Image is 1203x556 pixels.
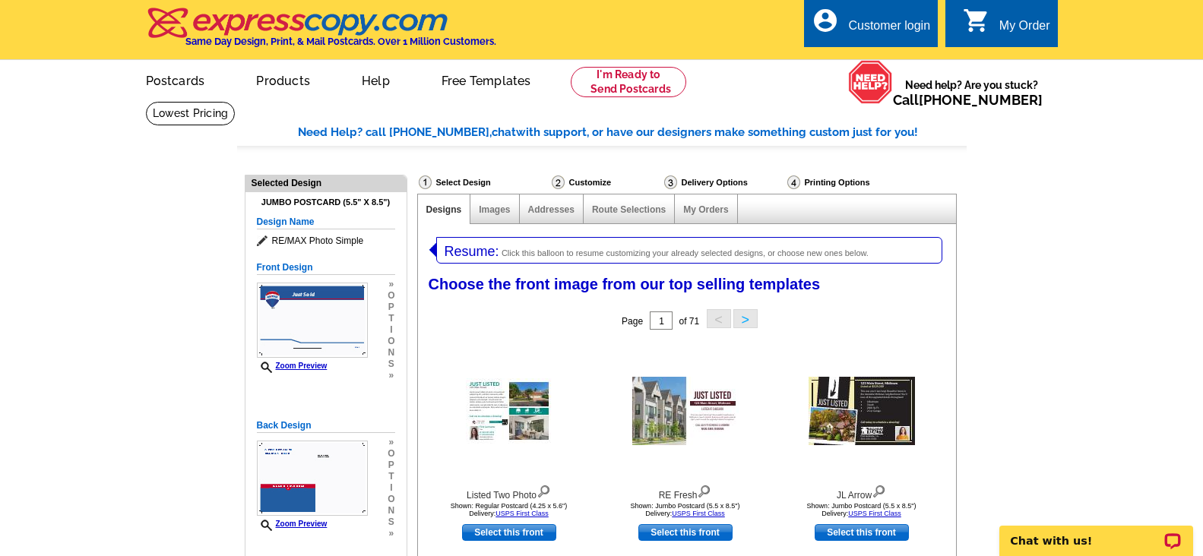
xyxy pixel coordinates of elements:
span: Choose the front image from our top selling templates [429,276,821,292]
a: shopping_cart My Order [963,17,1050,36]
a: USPS First Class [672,510,725,517]
span: Call [893,92,1043,108]
div: Printing Options [786,175,921,190]
img: Delivery Options [664,175,677,189]
div: JL Arrow [778,482,945,502]
h5: Front Design [257,261,395,275]
a: Products [232,62,334,97]
div: My Order [999,19,1050,40]
span: t [388,471,394,482]
div: Customer login [848,19,930,40]
div: Shown: Jumbo Postcard (5.5 x 8.5") Delivery: [778,502,945,517]
div: RE Fresh [602,482,769,502]
span: Page [622,316,643,327]
a: Postcards [122,62,230,97]
span: s [388,517,394,528]
a: My Orders [683,204,728,215]
div: Need Help? call [PHONE_NUMBER], with support, or have our designers make something custom just fo... [298,124,967,141]
a: Zoom Preview [257,362,328,370]
a: Zoom Preview [257,520,328,528]
span: » [388,370,394,381]
div: Delivery Options [663,175,786,190]
span: p [388,302,394,313]
a: Free Templates [417,62,556,97]
span: Need help? Are you stuck? [893,77,1050,108]
span: of 71 [679,316,699,327]
span: i [388,324,394,336]
span: o [388,290,394,302]
img: Customize [552,175,565,189]
a: Help [337,62,414,97]
span: Click this balloon to resume customizing your already selected designs, or choose new ones below. [502,248,869,257]
h4: Same Day Design, Print, & Mail Postcards. Over 1 Million Customers. [185,36,496,47]
a: USPS First Class [495,510,549,517]
a: Same Day Design, Print, & Mail Postcards. Over 1 Million Customers. [146,18,496,47]
div: Selected Design [245,175,407,190]
img: Printing Options & Summary [787,175,800,189]
img: view design details [872,482,886,498]
img: view design details [537,482,551,498]
div: Shown: Jumbo Postcard (5.5 x 8.5") Delivery: [602,502,769,517]
img: backsmallthumbnail.jpg [257,441,368,516]
a: [PHONE_NUMBER] [919,92,1043,108]
a: Designs [426,204,462,215]
div: Shown: Regular Postcard (4.25 x 5.6") Delivery: [426,502,593,517]
span: » [388,528,394,539]
span: Resume: [445,244,499,259]
h4: Jumbo Postcard (5.5" x 8.5") [257,197,395,207]
h5: Design Name [257,215,395,229]
iframe: LiveChat chat widget [989,508,1203,556]
span: o [388,494,394,505]
a: use this design [815,524,909,541]
div: Customize [550,175,663,194]
span: n [388,505,394,517]
span: p [388,460,394,471]
img: Listed Two Photo [466,378,552,444]
a: Addresses [528,204,575,215]
a: Images [479,204,510,215]
img: JL Arrow [809,377,915,445]
span: o [388,336,394,347]
span: s [388,359,394,370]
img: help [848,60,893,104]
a: Route Selections [592,204,666,215]
img: frontsmallthumbnail.jpg [257,283,368,358]
a: use this design [462,524,556,541]
span: i [388,482,394,494]
span: » [388,279,394,290]
span: o [388,448,394,460]
span: » [388,437,394,448]
img: view design details [697,482,711,498]
div: Select Design [417,175,550,194]
div: Listed Two Photo [426,482,593,502]
button: < [707,309,731,328]
img: leftArrow.png [429,237,436,262]
i: account_circle [812,7,839,34]
a: use this design [638,524,733,541]
i: shopping_cart [963,7,990,34]
a: account_circle Customer login [812,17,930,36]
span: chat [492,125,516,139]
a: USPS First Class [848,510,901,517]
span: n [388,347,394,359]
span: t [388,313,394,324]
button: > [733,309,758,328]
img: Select Design [419,175,432,189]
h5: Back Design [257,419,395,433]
span: RE/MAX Photo Simple [257,233,395,248]
img: RE Fresh [632,377,739,445]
